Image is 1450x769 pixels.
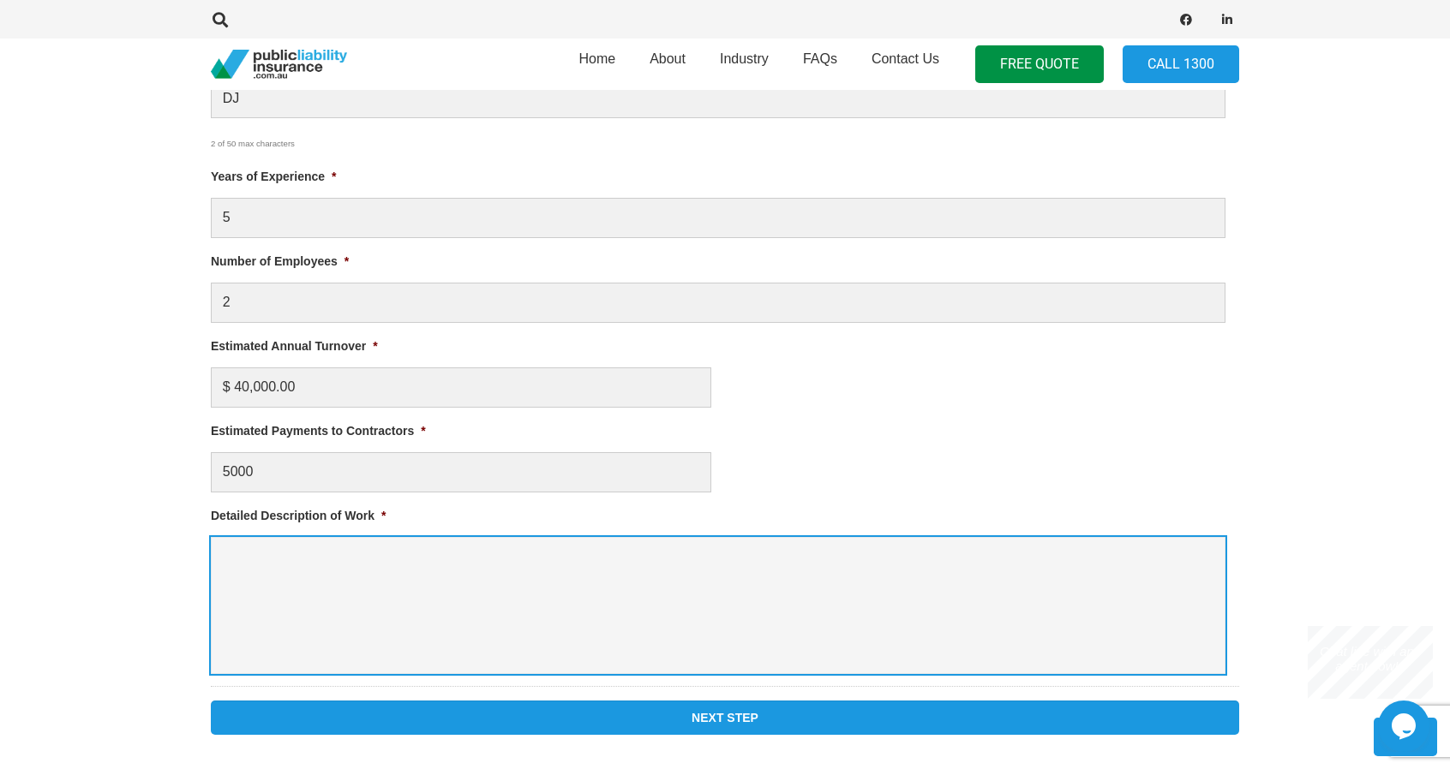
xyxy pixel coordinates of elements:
input: Numbers only [211,367,711,408]
a: pli_logotransparent [211,50,347,80]
iframe: chat widget [1308,626,1433,699]
div: 2 of 50 max characters [211,122,1144,153]
a: Industry [703,33,786,95]
label: Detailed Description of Work [211,508,386,523]
label: Estimated Annual Turnover [211,338,378,354]
label: Estimated Payments to Contractors [211,423,426,438]
span: Industry [720,51,769,66]
span: About [650,51,686,66]
a: Back to top [1374,718,1437,756]
span: Home [578,51,615,66]
a: LinkedIn [1215,8,1239,32]
a: FREE QUOTE [975,45,1104,84]
a: Home [561,33,632,95]
label: Number of Employees [211,253,349,269]
a: Contact Us [854,33,956,95]
a: Facebook [1174,8,1198,32]
input: $ [211,452,711,492]
a: About [632,33,703,95]
iframe: chat widget [1378,700,1433,752]
span: Contact Us [872,51,939,66]
label: Years of Experience [211,169,337,184]
span: FAQs [803,51,837,66]
input: Next Step [211,700,1239,735]
a: Search [203,12,237,27]
a: FAQs [786,33,854,95]
a: Call 1300 [1123,45,1239,84]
